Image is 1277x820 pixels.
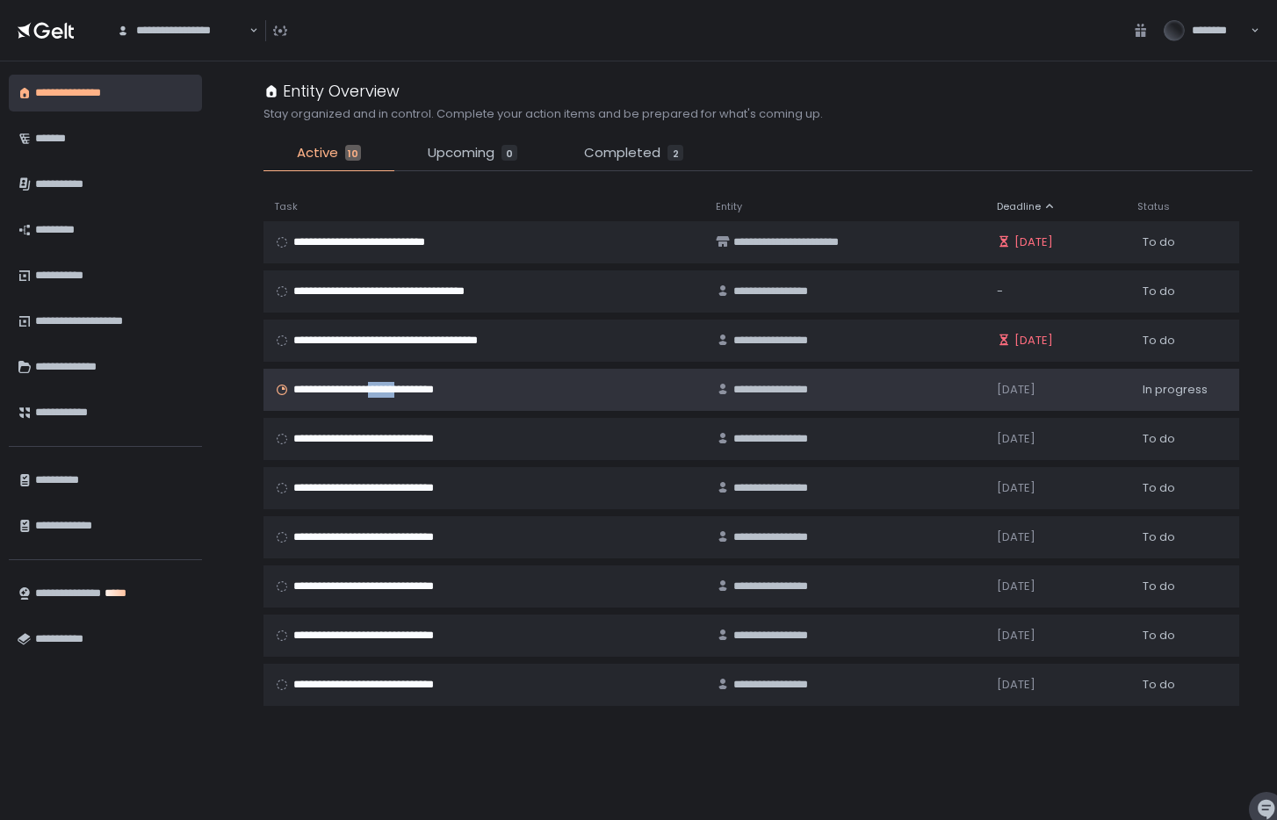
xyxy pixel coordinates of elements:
[997,628,1035,644] span: [DATE]
[1143,333,1175,349] span: To do
[997,200,1041,213] span: Deadline
[263,106,823,122] h2: Stay organized and in control. Complete your action items and be prepared for what's coming up.
[428,143,494,163] span: Upcoming
[274,200,298,213] span: Task
[997,284,1003,299] span: -
[1014,234,1053,250] span: [DATE]
[1137,200,1170,213] span: Status
[263,79,400,103] div: Entity Overview
[1014,333,1053,349] span: [DATE]
[1143,628,1175,644] span: To do
[1143,431,1175,447] span: To do
[1143,529,1175,545] span: To do
[584,143,660,163] span: Completed
[997,382,1035,398] span: [DATE]
[997,529,1035,545] span: [DATE]
[105,12,258,49] div: Search for option
[247,22,248,40] input: Search for option
[345,145,361,161] div: 10
[1143,284,1175,299] span: To do
[297,143,338,163] span: Active
[1143,382,1208,398] span: In progress
[997,480,1035,496] span: [DATE]
[1143,234,1175,250] span: To do
[1143,480,1175,496] span: To do
[997,431,1035,447] span: [DATE]
[501,145,517,161] div: 0
[1143,677,1175,693] span: To do
[667,145,683,161] div: 2
[997,677,1035,693] span: [DATE]
[716,200,742,213] span: Entity
[1143,579,1175,594] span: To do
[997,579,1035,594] span: [DATE]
